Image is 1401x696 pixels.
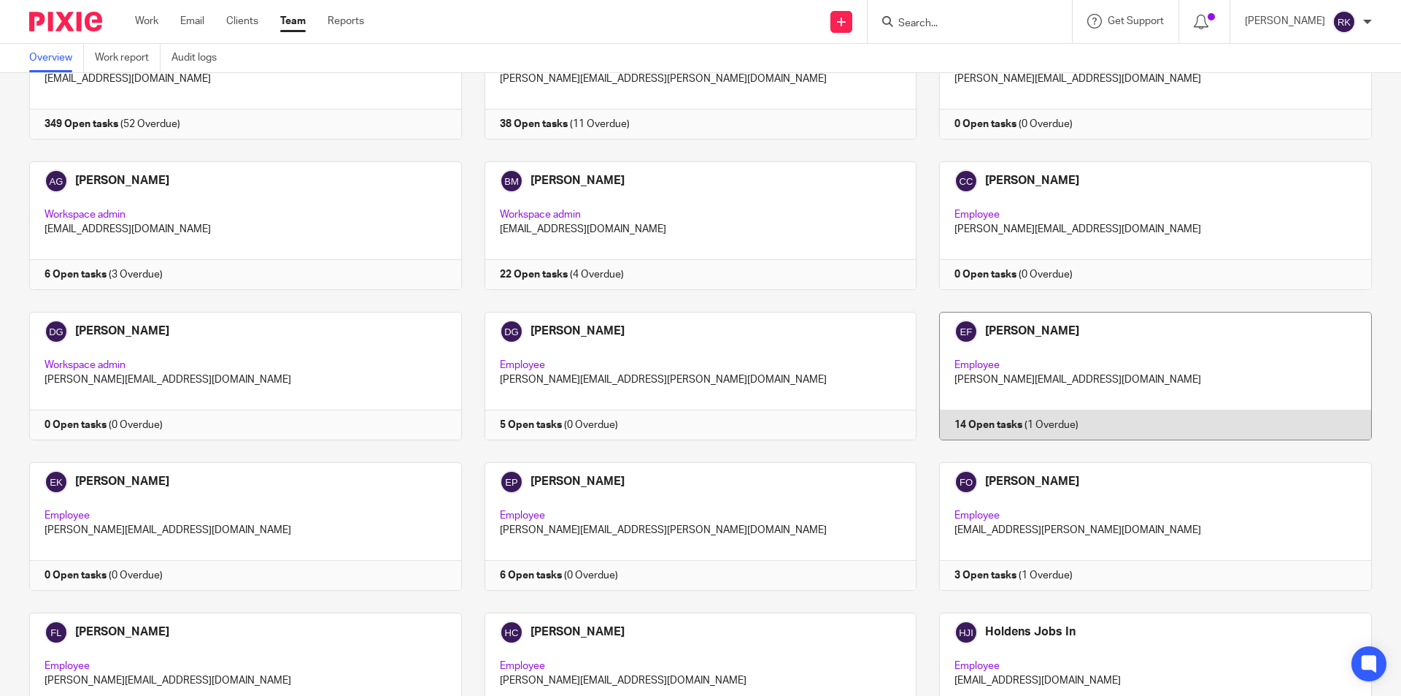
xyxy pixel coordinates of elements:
img: svg%3E [1332,10,1356,34]
input: Search [897,18,1028,31]
a: Audit logs [171,44,228,72]
a: Team [280,14,306,28]
a: Work [135,14,158,28]
a: Work report [95,44,161,72]
a: Email [180,14,204,28]
a: Clients [226,14,258,28]
p: [PERSON_NAME] [1245,14,1325,28]
a: Reports [328,14,364,28]
span: Get Support [1108,16,1164,26]
img: Pixie [29,12,102,31]
a: Overview [29,44,84,72]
